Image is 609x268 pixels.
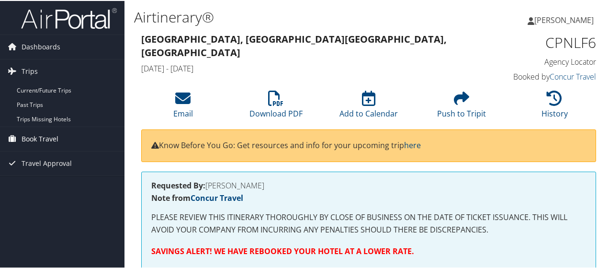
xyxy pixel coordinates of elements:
p: PLEASE REVIEW THIS ITINERARY THOROUGHLY BY CLOSE OF BUSINESS ON THE DATE OF TICKET ISSUANCE. THIS... [151,210,586,235]
p: Know Before You Go: Get resources and info for your upcoming trip [151,139,586,151]
h4: [DATE] - [DATE] [141,62,479,73]
span: Travel Approval [22,151,72,175]
span: Dashboards [22,34,60,58]
a: Push to Tripit [437,95,486,118]
a: [PERSON_NAME] [528,5,603,34]
h4: Agency Locator [493,56,596,66]
a: here [404,139,421,150]
strong: SAVINGS ALERT! WE HAVE REBOOKED YOUR HOTEL AT A LOWER RATE. [151,245,414,256]
strong: Requested By: [151,179,205,190]
a: Concur Travel [550,70,596,81]
a: Add to Calendar [339,95,398,118]
a: History [541,95,568,118]
strong: [GEOGRAPHIC_DATA], [GEOGRAPHIC_DATA] [GEOGRAPHIC_DATA], [GEOGRAPHIC_DATA] [141,32,447,58]
span: [PERSON_NAME] [534,14,594,24]
a: Email [173,95,193,118]
a: Download PDF [249,95,303,118]
h4: Booked by [493,70,596,81]
span: Trips [22,58,38,82]
h1: Airtinerary® [134,6,447,26]
h1: CPNLF6 [493,32,596,52]
img: airportal-logo.png [21,6,117,29]
h4: [PERSON_NAME] [151,181,586,188]
a: Concur Travel [191,192,243,202]
strong: Note from [151,192,243,202]
span: Book Travel [22,126,58,150]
